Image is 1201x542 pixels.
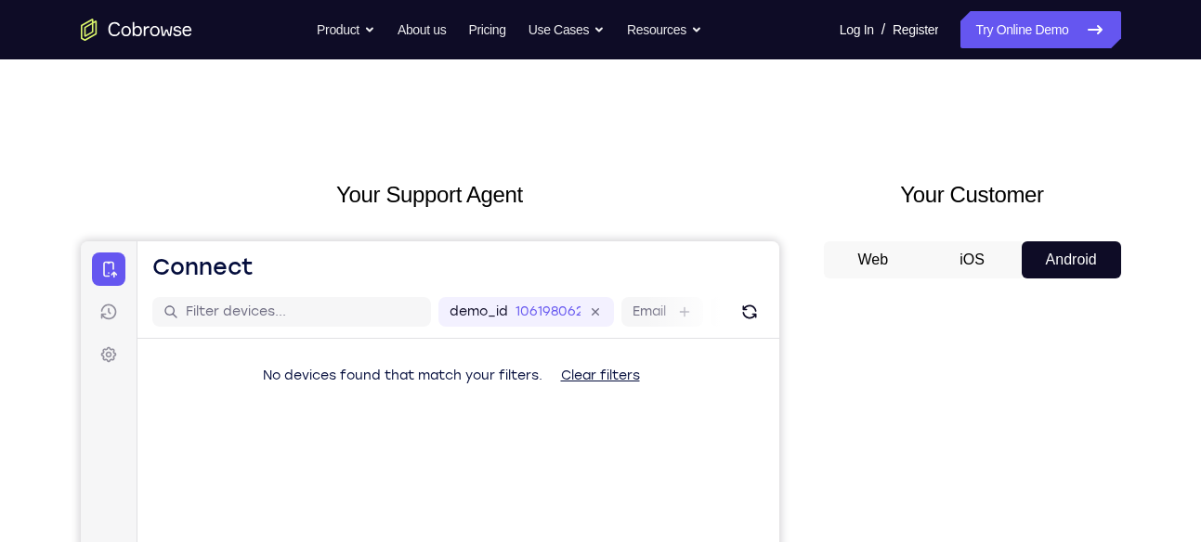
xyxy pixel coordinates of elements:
[922,241,1022,278] button: iOS
[654,56,684,85] button: Refresh
[1022,241,1121,278] button: Android
[11,11,45,45] a: Connect
[824,241,923,278] button: Web
[398,11,446,48] a: About us
[81,178,779,212] h2: Your Support Agent
[529,11,605,48] button: Use Cases
[552,61,585,80] label: Email
[627,11,702,48] button: Resources
[317,11,375,48] button: Product
[72,11,173,41] h1: Connect
[465,116,574,153] button: Clear filters
[881,19,885,41] span: /
[893,11,938,48] a: Register
[11,54,45,87] a: Sessions
[81,19,192,41] a: Go to the home page
[960,11,1120,48] a: Try Online Demo
[11,97,45,130] a: Settings
[840,11,874,48] a: Log In
[105,61,339,80] input: Filter devices...
[369,61,427,80] label: demo_id
[182,126,462,142] span: No devices found that match your filters.
[824,178,1121,212] h2: Your Customer
[468,11,505,48] a: Pricing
